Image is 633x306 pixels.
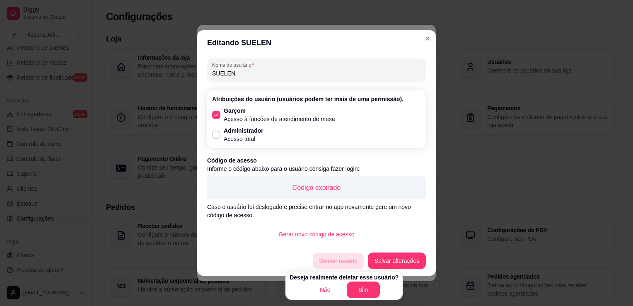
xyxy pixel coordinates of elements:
p: Acesso à funções de atendimento de mesa [224,115,335,123]
button: Sim [347,282,380,298]
p: Administrador [224,126,263,135]
button: Deletar usuário [313,253,364,269]
p: Informe o código abaixo para o usuário consiga fazer login: [207,165,426,173]
input: Nome do usurário [212,69,421,78]
button: Salvar alterações [368,253,426,269]
p: Deseja realmente deletar esse usuário? [290,273,399,282]
label: Nome do usurário [212,61,257,68]
p: Código de acesso [207,156,426,165]
button: Não [309,282,342,298]
header: Editando SUELEN [197,30,436,55]
button: Gerar novo código de acesso [272,226,361,243]
p: Acesso total [224,135,263,143]
p: Caso o usuário foi deslogado e precise entrar no app novamente gere um novo código de acesso. [207,203,426,219]
button: Close [421,32,434,45]
p: Atribuições do usuário (usuários podem ter mais de uma permissão). [212,95,421,103]
p: Garçom [224,107,335,115]
p: Código expirado [214,183,419,193]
